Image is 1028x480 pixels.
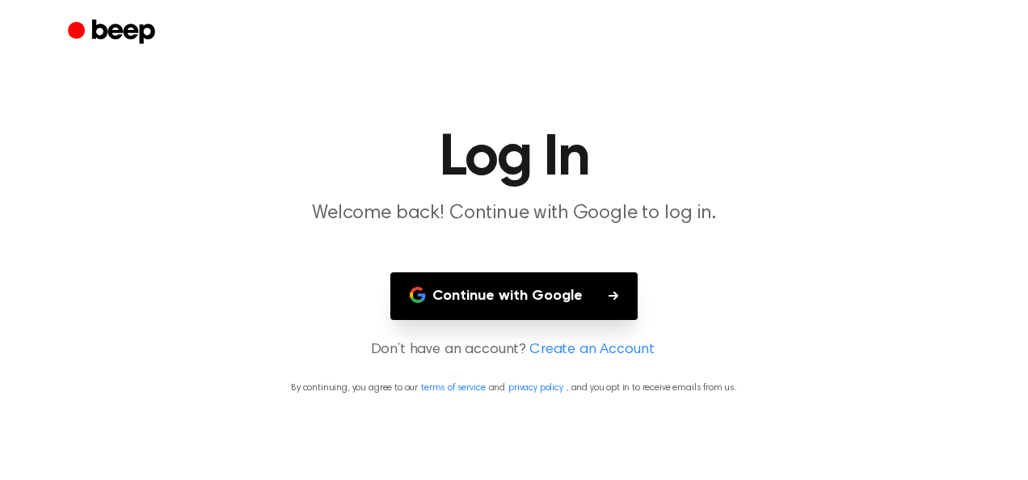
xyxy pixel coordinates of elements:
p: Don’t have an account? [19,339,1009,361]
a: Beep [68,17,159,48]
p: Welcome back! Continue with Google to log in. [204,200,824,227]
a: Create an Account [529,339,654,361]
a: privacy policy [508,383,563,393]
button: Continue with Google [390,272,638,320]
a: terms of service [421,383,485,393]
p: By continuing, you agree to our and , and you opt in to receive emails from us. [19,381,1009,395]
h1: Log In [100,129,928,187]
